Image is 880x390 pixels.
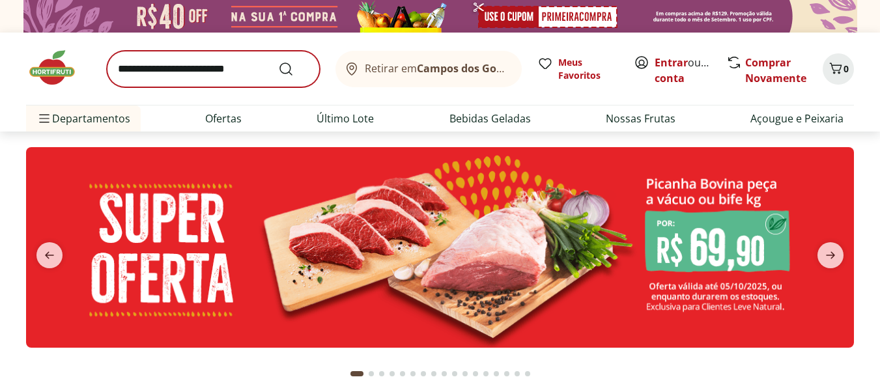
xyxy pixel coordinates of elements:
button: Go to page 15 from fs-carousel [502,358,512,389]
button: Go to page 11 from fs-carousel [460,358,470,389]
a: Açougue e Peixaria [750,111,844,126]
a: Comprar Novamente [745,55,806,85]
button: Go to page 13 from fs-carousel [481,358,491,389]
span: 0 [844,63,849,75]
button: Go to page 2 from fs-carousel [366,358,376,389]
button: Go to page 12 from fs-carousel [470,358,481,389]
img: Hortifruti [26,48,91,87]
button: Go to page 4 from fs-carousel [387,358,397,389]
button: Go to page 10 from fs-carousel [449,358,460,389]
span: Retirar em [365,63,509,74]
span: ou [655,55,713,86]
button: Current page from fs-carousel [348,358,366,389]
a: Criar conta [655,55,726,85]
input: search [107,51,320,87]
button: Submit Search [278,61,309,77]
button: Go to page 7 from fs-carousel [418,358,429,389]
b: Campos dos Goytacazes/[GEOGRAPHIC_DATA] [417,61,653,76]
button: Retirar emCampos dos Goytacazes/[GEOGRAPHIC_DATA] [335,51,522,87]
button: previous [26,242,73,268]
button: Go to page 16 from fs-carousel [512,358,522,389]
button: Go to page 17 from fs-carousel [522,358,533,389]
button: Go to page 3 from fs-carousel [376,358,387,389]
button: Go to page 9 from fs-carousel [439,358,449,389]
button: Carrinho [823,53,854,85]
button: Go to page 6 from fs-carousel [408,358,418,389]
a: Bebidas Geladas [449,111,531,126]
a: Meus Favoritos [537,56,618,82]
a: Ofertas [205,111,242,126]
button: Go to page 14 from fs-carousel [491,358,502,389]
button: Menu [36,103,52,134]
img: super oferta [26,147,854,348]
a: Nossas Frutas [606,111,675,126]
button: next [807,242,854,268]
a: Entrar [655,55,688,70]
span: Departamentos [36,103,130,134]
button: Go to page 5 from fs-carousel [397,358,408,389]
button: Go to page 8 from fs-carousel [429,358,439,389]
a: Último Lote [317,111,374,126]
span: Meus Favoritos [558,56,618,82]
